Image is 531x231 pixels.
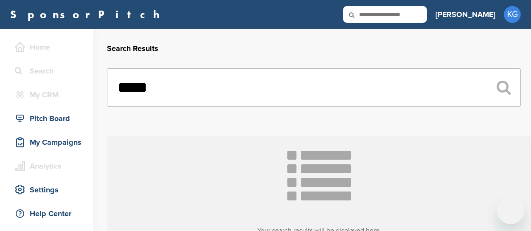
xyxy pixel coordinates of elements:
[8,156,85,176] a: Analytics
[10,9,165,20] a: SponsorPitch
[8,180,85,200] a: Settings
[8,204,85,223] a: Help Center
[13,135,85,150] div: My Campaigns
[8,61,85,81] a: Search
[504,6,521,23] span: KG
[8,109,85,128] a: Pitch Board
[8,132,85,152] a: My Campaigns
[435,5,495,24] a: [PERSON_NAME]
[107,43,521,54] h2: Search Results
[13,111,85,126] div: Pitch Board
[8,85,85,104] a: My CRM
[13,158,85,174] div: Analytics
[497,197,524,224] iframe: Button to launch messaging window
[8,37,85,57] a: Home
[13,206,85,221] div: Help Center
[13,87,85,102] div: My CRM
[435,8,495,20] h3: [PERSON_NAME]
[13,182,85,197] div: Settings
[13,39,85,55] div: Home
[13,63,85,79] div: Search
